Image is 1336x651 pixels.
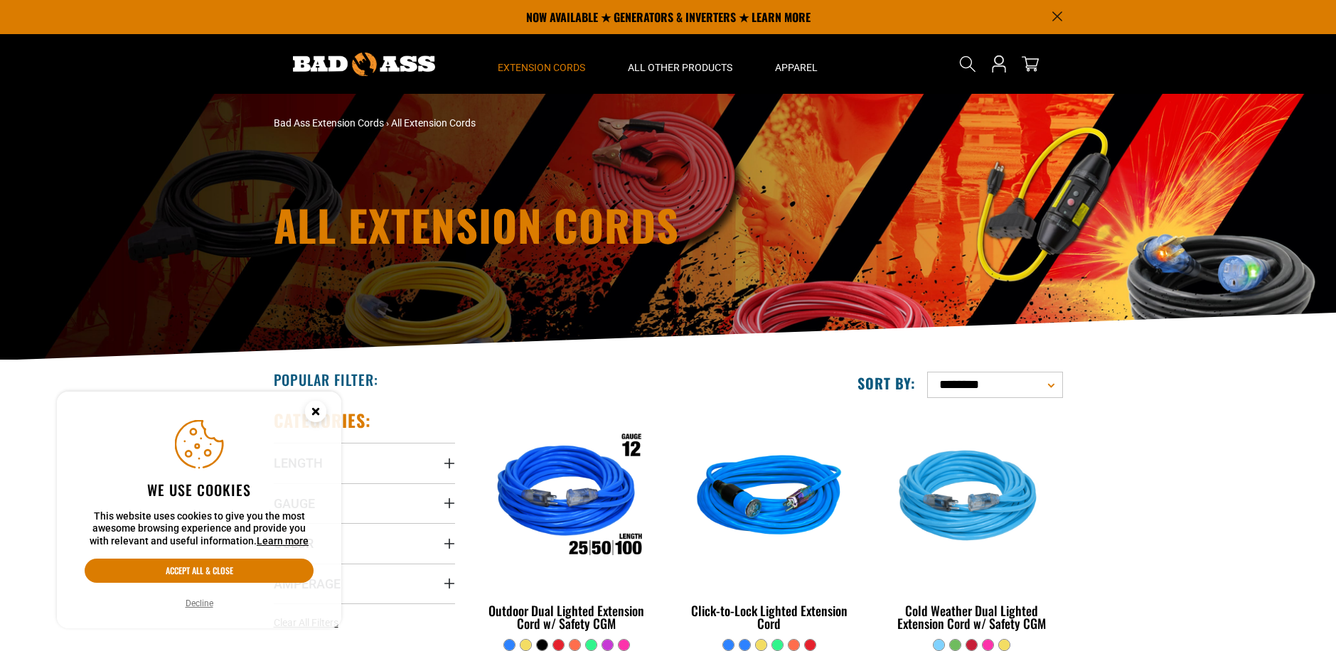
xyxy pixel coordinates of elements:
p: This website uses cookies to give you the most awesome browsing experience and provide you with r... [85,510,314,548]
h1: All Extension Cords [274,203,793,246]
span: Extension Cords [498,61,585,74]
span: All Extension Cords [391,117,476,129]
div: Cold Weather Dual Lighted Extension Cord w/ Safety CGM [881,604,1062,630]
label: Sort by: [857,374,916,392]
summary: Apparel [754,34,839,94]
button: Accept all & close [85,559,314,583]
nav: breadcrumbs [274,116,793,131]
img: Bad Ass Extension Cords [293,53,435,76]
span: › [386,117,389,129]
h2: We use cookies [85,480,314,499]
img: Light Blue [882,416,1062,580]
a: Outdoor Dual Lighted Extension Cord w/ Safety CGM Outdoor Dual Lighted Extension Cord w/ Safety CGM [476,409,658,638]
img: Outdoor Dual Lighted Extension Cord w/ Safety CGM [477,416,656,580]
summary: Length [274,443,455,483]
summary: Search [956,53,979,75]
a: Light Blue Cold Weather Dual Lighted Extension Cord w/ Safety CGM [881,409,1062,638]
a: blue Click-to-Lock Lighted Extension Cord [678,409,860,638]
aside: Cookie Consent [57,392,341,629]
span: All Other Products [628,61,732,74]
summary: Gauge [274,483,455,523]
summary: Extension Cords [476,34,606,94]
div: Outdoor Dual Lighted Extension Cord w/ Safety CGM [476,604,658,630]
summary: Amperage [274,564,455,603]
summary: Color [274,523,455,563]
span: Apparel [775,61,818,74]
img: blue [680,416,859,580]
div: Click-to-Lock Lighted Extension Cord [678,604,860,630]
button: Decline [181,596,218,610]
a: Bad Ass Extension Cords [274,117,384,129]
a: Learn more [257,535,309,547]
summary: All Other Products [606,34,754,94]
h2: Popular Filter: [274,370,378,389]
